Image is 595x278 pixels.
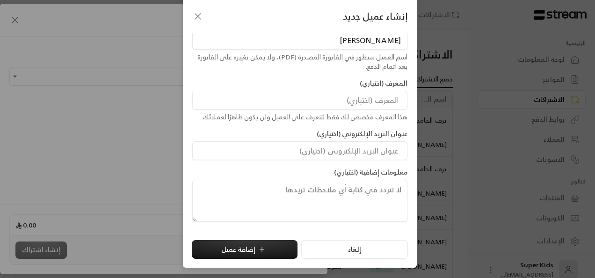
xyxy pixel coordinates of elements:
button: إلغاء [301,240,407,259]
input: المعرف (اختياري) [192,91,407,110]
input: عنوان البريد الإلكتروني (اختياري) [192,141,407,160]
label: معلومات إضافية (اختياري) [334,168,407,177]
span: إنشاء عميل جديد [343,9,407,23]
button: إضافة عميل [192,240,297,259]
label: المعرف (اختياري) [360,79,407,88]
div: اسم العميل سيظهر في الفاتورة المصدرة (PDF)، ولا يمكن تغييره على الفاتورة بعد اتمام الدفع. [192,52,407,71]
input: اسم العميل [192,31,407,50]
div: هذا المعرف مخصص لك فقط لتتعرف على العميل ولن يكون ظاهرًا لعملائك. [192,112,407,122]
label: عنوان البريد الإلكتروني (اختياري) [317,129,407,139]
